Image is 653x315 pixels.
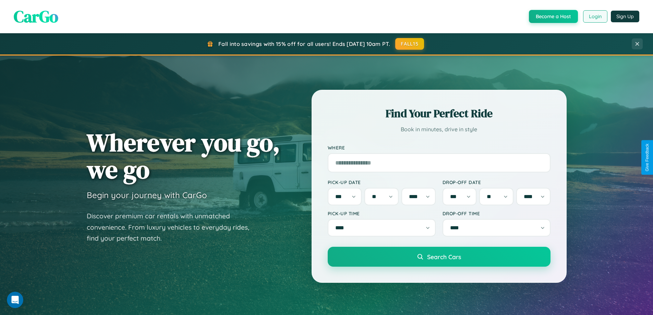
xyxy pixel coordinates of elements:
h2: Find Your Perfect Ride [328,106,551,121]
h3: Begin your journey with CarGo [87,190,207,200]
span: Search Cars [427,253,461,261]
button: Login [583,10,607,23]
span: Fall into savings with 15% off for all users! Ends [DATE] 10am PT. [218,40,390,47]
button: Sign Up [611,11,639,22]
label: Drop-off Date [443,179,551,185]
label: Pick-up Date [328,179,436,185]
label: Pick-up Time [328,210,436,216]
iframe: Intercom live chat [7,292,23,308]
p: Book in minutes, drive in style [328,124,551,134]
label: Where [328,145,551,150]
button: Search Cars [328,247,551,267]
button: Become a Host [529,10,578,23]
button: FALL15 [395,38,424,50]
span: CarGo [14,5,58,28]
p: Discover premium car rentals with unmatched convenience. From luxury vehicles to everyday rides, ... [87,210,258,244]
div: Give Feedback [645,144,650,171]
h1: Wherever you go, we go [87,129,280,183]
label: Drop-off Time [443,210,551,216]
